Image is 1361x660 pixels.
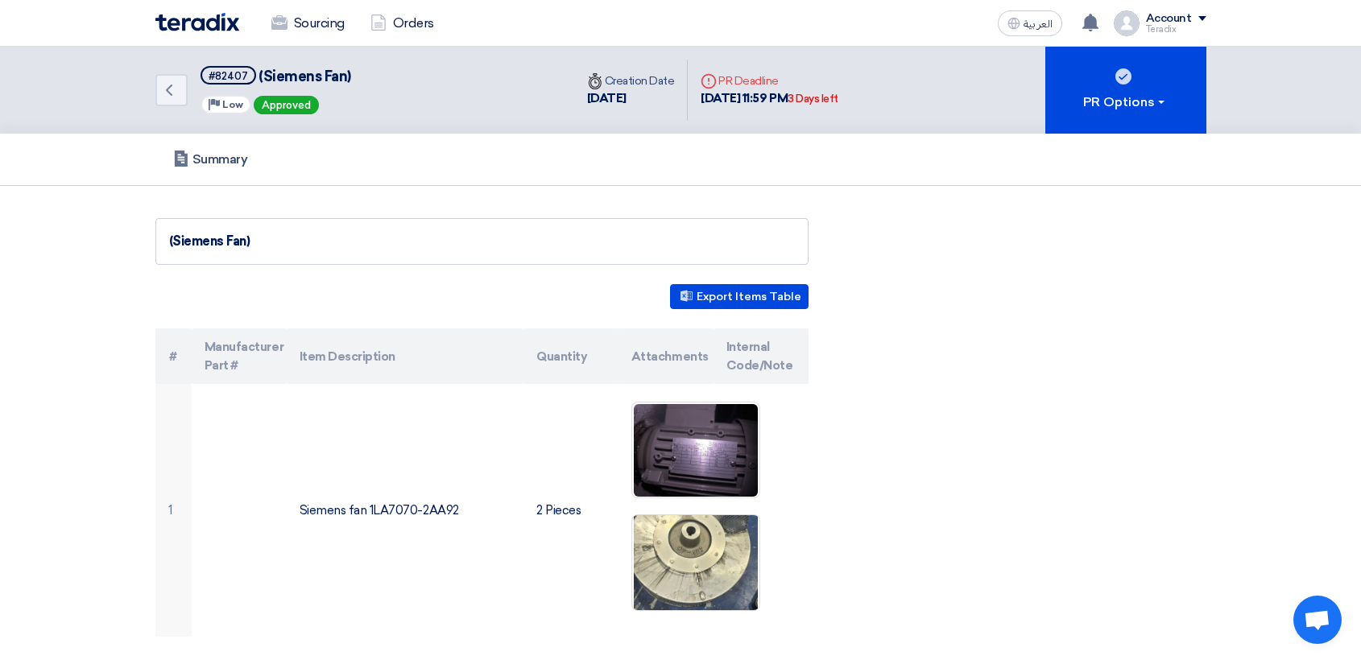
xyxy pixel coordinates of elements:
button: العربية [998,10,1062,36]
th: Item Description [287,328,523,384]
span: (Siemens Fan) [259,68,351,85]
div: [DATE] [587,89,675,108]
div: (Siemens Fan) [169,232,795,251]
div: PR Options [1083,93,1168,112]
th: Internal Code/Note [714,328,809,384]
button: PR Options [1045,47,1206,134]
th: Manufacturer Part # [192,328,287,384]
img: profile_test.png [1114,10,1140,36]
div: 3 Days left [788,91,838,107]
td: Siemens fan 1LA7070-2AA92 [287,384,523,637]
span: Approved [262,99,311,111]
div: Open chat [1293,596,1342,644]
img: beabbffbaeffeaa_1759398488871.jpg [632,402,759,499]
button: Export Items Table [670,284,809,309]
h5: Summary [173,151,248,167]
a: Summary [155,134,266,185]
div: Creation Date [587,72,675,89]
a: Sourcing [259,6,358,41]
div: #82407 [209,71,248,81]
th: Quantity [523,328,618,384]
div: PR Deadline [701,72,838,89]
div: Teradix [1146,25,1206,34]
th: Attachments [618,328,714,384]
th: # [155,328,192,384]
td: 1 [155,384,192,637]
div: [DATE] 11:59 PM [701,89,838,108]
span: العربية [1024,19,1053,30]
td: 2 Pieces [523,384,618,637]
a: Orders [358,6,447,41]
span: Low [222,99,243,110]
img: Teradix logo [155,13,239,31]
div: Account [1146,12,1192,26]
